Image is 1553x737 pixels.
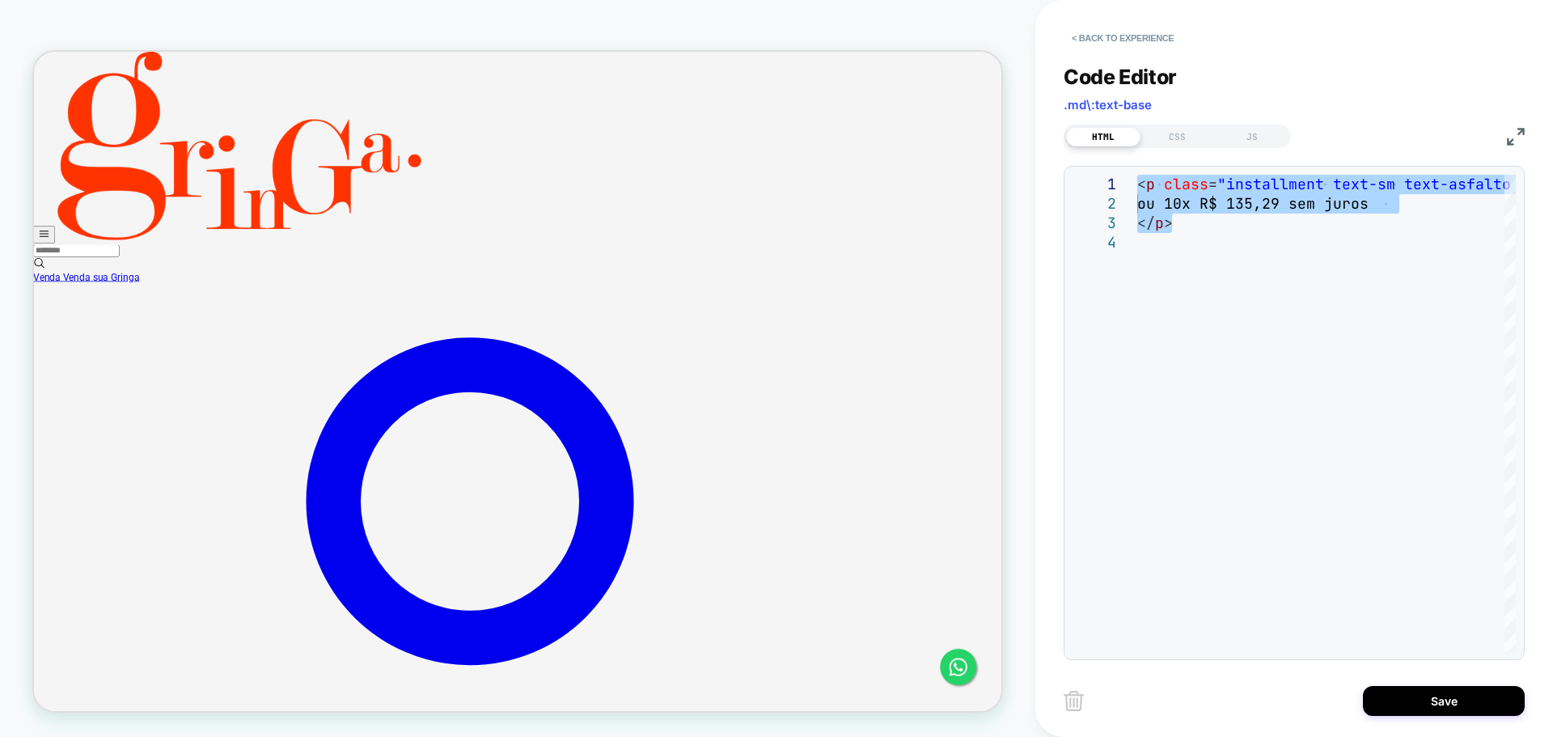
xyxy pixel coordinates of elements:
span: class [1164,175,1208,193]
span: p [1146,175,1155,193]
span: p [1155,214,1164,232]
div: CSS [1140,127,1215,146]
button: Save [1363,686,1525,716]
div: 2 [1073,194,1116,214]
span: > [1164,214,1173,232]
div: HTML [1066,127,1140,146]
span: Venda sua Gringa [40,293,142,308]
span: .md\:text-base [1064,97,1152,112]
img: fullscreen [1507,128,1525,146]
div: 1 [1073,175,1116,194]
div: JS [1215,127,1289,146]
img: delete [1064,691,1084,711]
span: </ [1137,214,1155,232]
div: 3 [1073,214,1116,233]
span: Code Editor [1064,65,1177,89]
div: 4 [1073,233,1116,252]
span: ou 10x R$ 135,29 sem juros [1137,194,1369,213]
span: = [1208,175,1217,193]
a: logo [32,239,518,254]
span: < [1137,175,1146,193]
button: < Back to experience [1064,25,1182,51]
